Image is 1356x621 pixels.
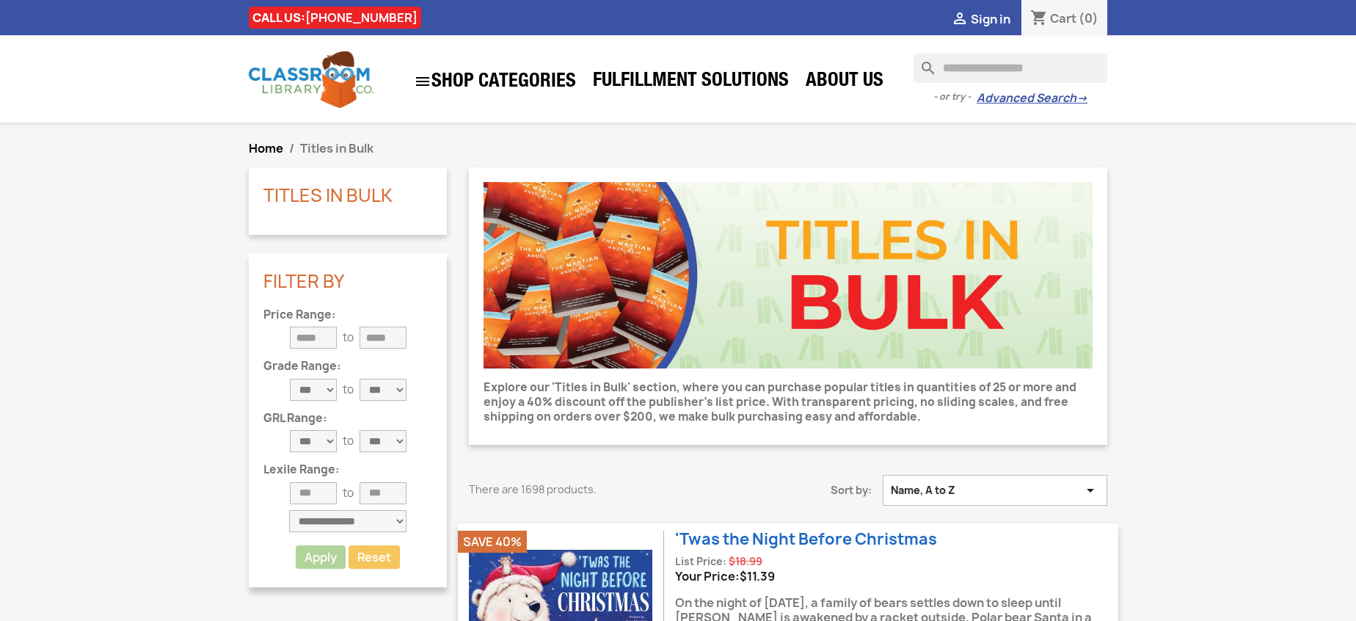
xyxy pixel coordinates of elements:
[951,11,969,29] i: 
[263,413,432,425] p: GRL Range:
[1082,483,1099,498] i: 
[469,482,722,497] p: There are 1698 products.
[883,475,1107,506] button: Sort by selection
[675,569,1118,584] div: Your Price:
[263,272,432,291] p: Filter By
[914,54,931,71] i: search
[343,486,354,501] p: to
[798,68,891,97] a: About Us
[484,182,1093,368] img: CLC_Bulk.jpg
[1079,10,1098,26] span: (0)
[951,11,1010,27] a:  Sign in
[1030,10,1048,28] i: shopping_cart
[343,434,354,448] p: to
[933,90,977,104] span: - or try -
[305,10,418,26] a: [PHONE_NUMBER]
[263,360,432,373] p: Grade Range:
[263,309,432,322] p: Price Range:
[349,545,400,569] a: Reset
[249,140,283,156] a: Home
[1050,10,1076,26] span: Cart
[296,545,346,569] button: Apply
[744,483,883,498] span: Sort by:
[249,7,421,29] div: CALL US:
[740,568,775,584] span: Price
[914,54,1107,83] input: Search
[458,531,527,553] li: Save 40%
[1076,91,1087,106] span: →
[586,68,796,97] a: Fulfillment Solutions
[249,51,373,108] img: Classroom Library Company
[407,65,583,98] a: SHOP CATEGORIES
[971,11,1010,27] span: Sign in
[729,554,762,569] span: Regular price
[300,140,373,156] span: Titles in Bulk
[343,330,354,345] p: to
[343,382,354,397] p: to
[414,73,431,90] i: 
[263,464,432,476] p: Lexile Range:
[977,91,1087,106] a: Advanced Search→
[484,380,1093,424] p: Explore our 'Titles in Bulk' section, where you can purchase popular titles in quantities of 25 o...
[675,529,937,550] a: 'Twas the Night Before Christmas
[675,555,726,568] span: List Price:
[263,183,393,208] a: Titles in Bulk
